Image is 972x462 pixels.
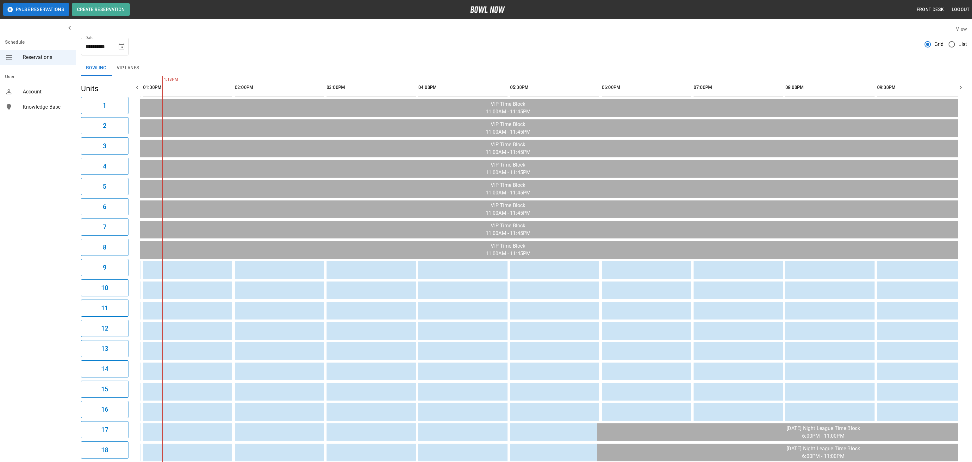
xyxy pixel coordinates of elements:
button: 14 [81,360,128,377]
h6: 10 [101,283,108,293]
img: logo [470,6,505,13]
div: inventory tabs [81,60,967,76]
h6: 3 [103,141,106,151]
button: Bowling [81,60,112,76]
button: VIP Lanes [112,60,145,76]
span: 1:13PM [162,77,164,83]
button: Create Reservation [72,3,130,16]
button: 3 [81,137,128,155]
h6: 6 [103,202,106,212]
h6: 2 [103,121,106,131]
span: Knowledge Base [23,103,71,111]
h6: 1 [103,100,106,111]
button: 6 [81,198,128,215]
button: 10 [81,279,128,296]
button: 12 [81,320,128,337]
span: Reservations [23,54,71,61]
button: Front Desk [914,4,947,16]
h5: Units [81,84,128,94]
button: 8 [81,239,128,256]
h6: 9 [103,263,106,273]
button: 15 [81,381,128,398]
button: 17 [81,421,128,438]
button: Logout [949,4,972,16]
h6: 11 [101,303,108,313]
button: 5 [81,178,128,195]
button: Choose date, selected date is Sep 15, 2025 [115,40,128,53]
h6: 17 [101,425,108,435]
h6: 8 [103,242,106,252]
span: Account [23,88,71,96]
h6: 16 [101,404,108,415]
button: Pause Reservations [3,3,69,16]
button: 4 [81,158,128,175]
h6: 14 [101,364,108,374]
th: 01:00PM [143,79,232,97]
button: 16 [81,401,128,418]
label: View [956,26,967,32]
h6: 13 [101,344,108,354]
h6: 5 [103,181,106,192]
h6: 12 [101,323,108,333]
span: List [958,41,967,48]
h6: 18 [101,445,108,455]
button: 13 [81,340,128,357]
button: 11 [81,300,128,317]
h6: 15 [101,384,108,394]
button: 1 [81,97,128,114]
span: Grid [934,41,944,48]
button: 18 [81,441,128,459]
h6: 7 [103,222,106,232]
button: 7 [81,218,128,236]
h6: 4 [103,161,106,171]
button: 2 [81,117,128,134]
button: 9 [81,259,128,276]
